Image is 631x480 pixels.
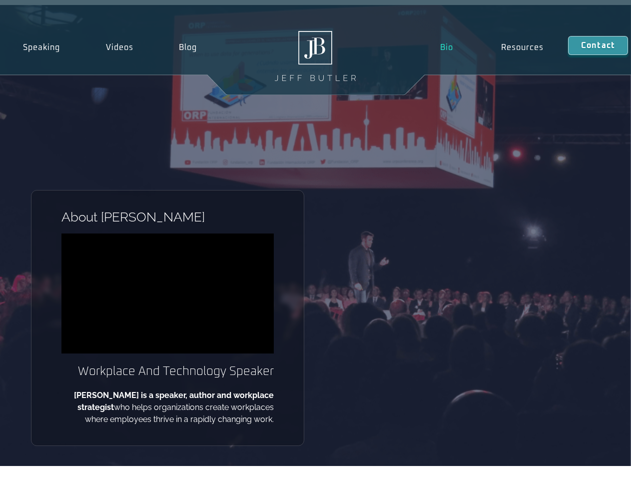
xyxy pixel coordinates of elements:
[568,36,628,55] a: Contact
[61,389,274,425] p: who helps organizations create workplaces where employees thrive in a rapidly changing work.
[74,390,274,412] b: [PERSON_NAME] is a speaker, author and workplace strategist
[416,36,568,59] nav: Menu
[61,210,274,223] h1: About [PERSON_NAME]
[61,233,274,353] iframe: vimeo Video Player
[416,36,477,59] a: Bio
[156,36,220,59] a: Blog
[83,36,156,59] a: Videos
[477,36,568,59] a: Resources
[581,41,615,49] span: Contact
[61,363,274,379] h2: Workplace And Technology Speaker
